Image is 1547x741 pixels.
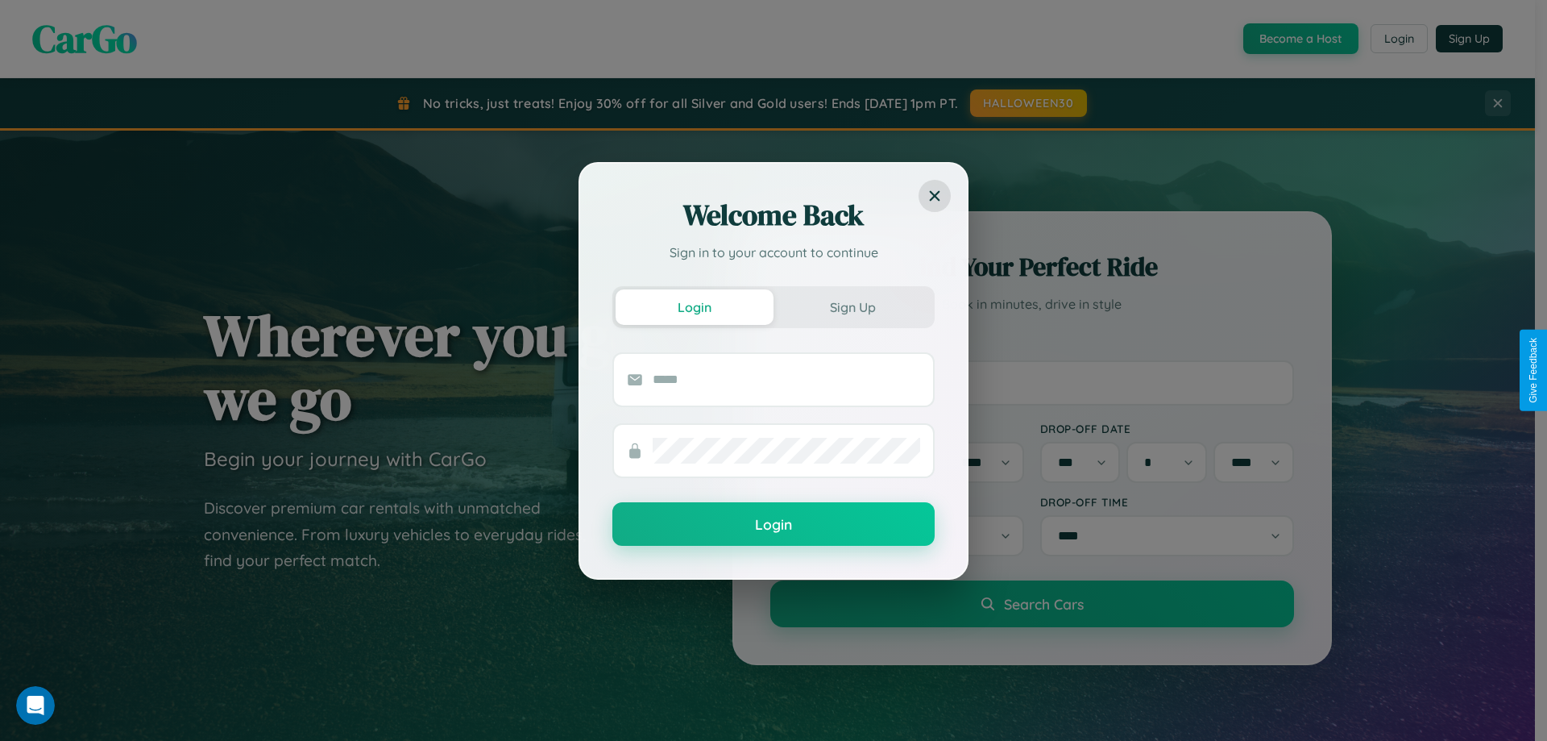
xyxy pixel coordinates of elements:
[1528,338,1539,403] div: Give Feedback
[612,243,935,262] p: Sign in to your account to continue
[16,686,55,725] iframe: Intercom live chat
[612,502,935,546] button: Login
[612,196,935,235] h2: Welcome Back
[773,289,931,325] button: Sign Up
[616,289,773,325] button: Login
